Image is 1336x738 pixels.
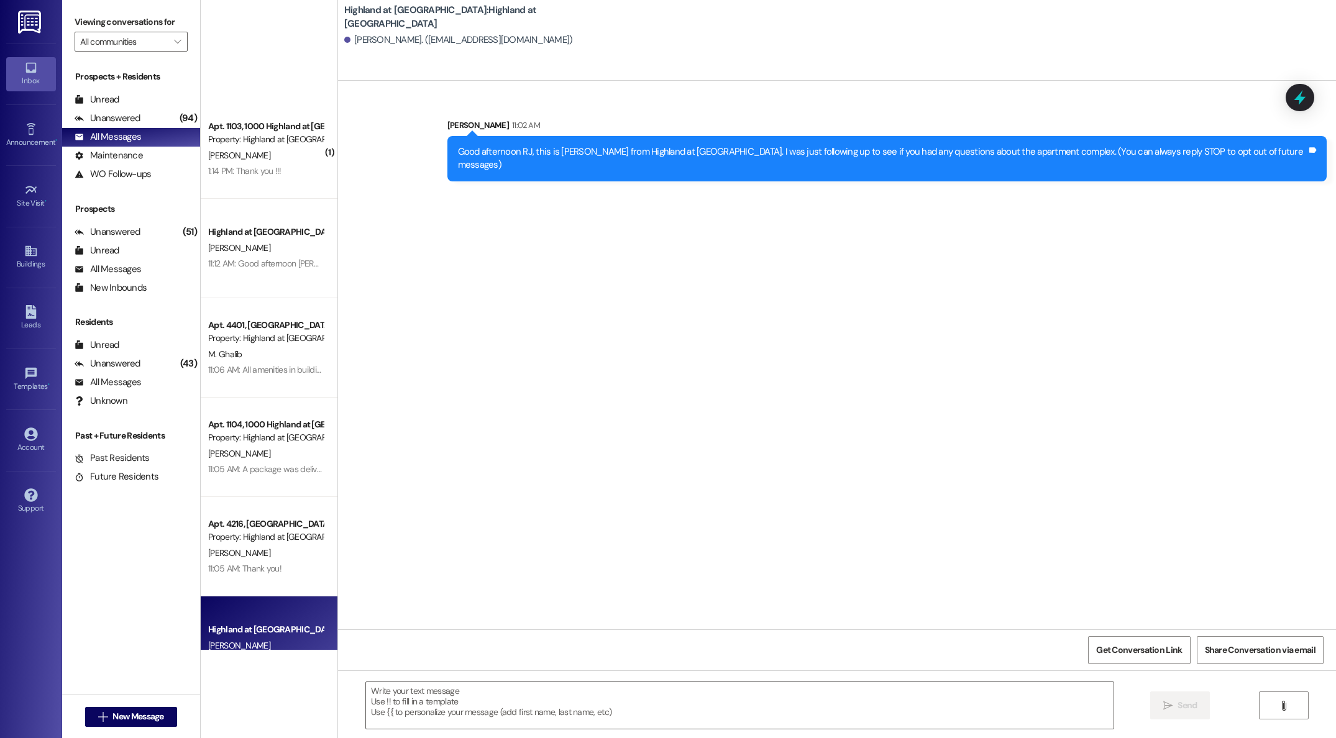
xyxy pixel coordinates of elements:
[1279,701,1288,711] i: 
[174,37,181,47] i: 
[6,424,56,457] a: Account
[208,623,323,636] div: Highland at [GEOGRAPHIC_DATA]
[62,429,200,442] div: Past + Future Residents
[75,376,141,389] div: All Messages
[344,4,593,30] b: Highland at [GEOGRAPHIC_DATA]: Highland at [GEOGRAPHIC_DATA]
[177,354,200,373] div: (43)
[6,301,56,335] a: Leads
[75,149,143,162] div: Maintenance
[1197,636,1324,664] button: Share Conversation via email
[75,130,141,143] div: All Messages
[208,418,323,431] div: Apt. 1104, 1000 Highland at [GEOGRAPHIC_DATA]
[208,319,323,332] div: Apt. 4401, [GEOGRAPHIC_DATA] at [GEOGRAPHIC_DATA]
[344,34,573,47] div: [PERSON_NAME]. ([EMAIL_ADDRESS][DOMAIN_NAME])
[208,547,270,558] span: [PERSON_NAME]
[208,364,557,375] div: 11:06 AM: All amenities in building 2 are open and can be used again. Thank you for your patience.
[6,363,56,396] a: Templates •
[48,380,50,389] span: •
[208,517,323,531] div: Apt. 4216, [GEOGRAPHIC_DATA] at [GEOGRAPHIC_DATA]
[45,197,47,206] span: •
[458,145,1307,172] div: Good afternoon RJ, this is [PERSON_NAME] from Highland at [GEOGRAPHIC_DATA]. I was just following...
[1205,644,1315,657] span: Share Conversation via email
[98,712,108,722] i: 
[62,203,200,216] div: Prospects
[208,448,270,459] span: [PERSON_NAME]
[75,12,188,32] label: Viewing conversations for
[75,263,141,276] div: All Messages
[208,242,270,253] span: [PERSON_NAME]
[176,109,200,128] div: (94)
[80,32,168,52] input: All communities
[208,133,323,146] div: Property: Highland at [GEOGRAPHIC_DATA]
[6,180,56,213] a: Site Visit •
[208,640,270,651] span: [PERSON_NAME]
[208,258,1187,269] div: 11:12 AM: Good afternoon [PERSON_NAME], you've been approved. I sent over an email with different...
[75,394,127,408] div: Unknown
[75,452,150,465] div: Past Residents
[208,531,323,544] div: Property: Highland at [GEOGRAPHIC_DATA]
[6,240,56,274] a: Buildings
[55,136,57,145] span: •
[75,225,140,239] div: Unanswered
[208,150,270,161] span: [PERSON_NAME]
[208,332,323,345] div: Property: Highland at [GEOGRAPHIC_DATA]
[208,463,538,475] div: 11:05 AM: A package was delivered to the front office for you. I just dropped it off. Thank you
[1178,699,1197,712] span: Send
[62,316,200,329] div: Residents
[62,70,200,83] div: Prospects + Residents
[6,485,56,518] a: Support
[208,165,281,176] div: 1:14 PM: Thank you !!!
[85,707,177,727] button: New Message
[208,348,242,360] span: M. Ghalib
[6,57,56,91] a: Inbox
[208,120,323,133] div: Apt. 1103, 1000 Highland at [GEOGRAPHIC_DATA]
[18,11,43,34] img: ResiDesk Logo
[75,339,119,352] div: Unread
[208,431,323,444] div: Property: Highland at [GEOGRAPHIC_DATA]
[447,119,1327,136] div: [PERSON_NAME]
[75,93,119,106] div: Unread
[509,119,540,132] div: 11:02 AM
[75,168,151,181] div: WO Follow-ups
[180,222,200,242] div: (51)
[1088,636,1190,664] button: Get Conversation Link
[1150,691,1210,719] button: Send
[1163,701,1173,711] i: 
[75,281,147,294] div: New Inbounds
[208,563,281,574] div: 11:05 AM: Thank you!
[75,244,119,257] div: Unread
[75,470,158,483] div: Future Residents
[75,357,140,370] div: Unanswered
[112,710,163,723] span: New Message
[1096,644,1182,657] span: Get Conversation Link
[208,225,323,239] div: Highland at [GEOGRAPHIC_DATA]
[75,112,140,125] div: Unanswered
